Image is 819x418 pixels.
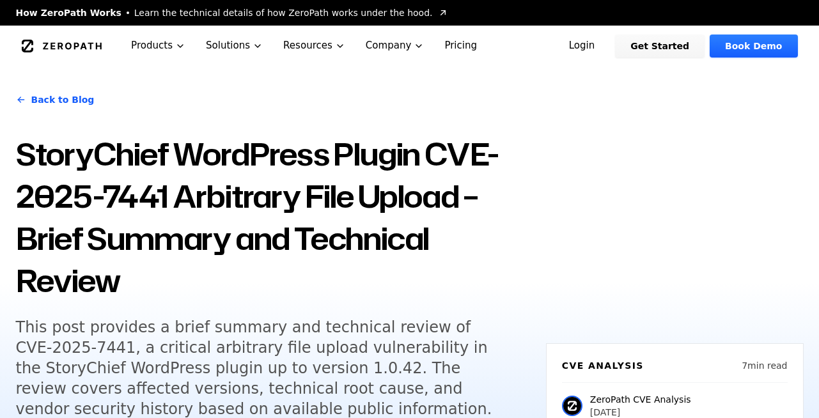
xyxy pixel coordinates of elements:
button: Solutions [196,26,273,66]
span: How ZeroPath Works [16,6,121,19]
a: Login [554,35,611,58]
button: Company [355,26,435,66]
button: Products [121,26,196,66]
a: Book Demo [710,35,797,58]
h6: CVE Analysis [562,359,644,372]
nav: Global [1,26,819,66]
a: Back to Blog [16,82,95,118]
img: ZeroPath CVE Analysis [562,396,582,416]
p: 7 min read [742,359,787,372]
h1: StoryChief WordPress Plugin CVE-2025-7441 Arbitrary File Upload – Brief Summary and Technical Review [16,133,531,302]
a: Pricing [434,26,487,66]
span: Learn the technical details of how ZeroPath works under the hood. [134,6,433,19]
a: Get Started [615,35,705,58]
a: How ZeroPath WorksLearn the technical details of how ZeroPath works under the hood. [16,6,448,19]
p: ZeroPath CVE Analysis [590,393,691,406]
button: Resources [273,26,355,66]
